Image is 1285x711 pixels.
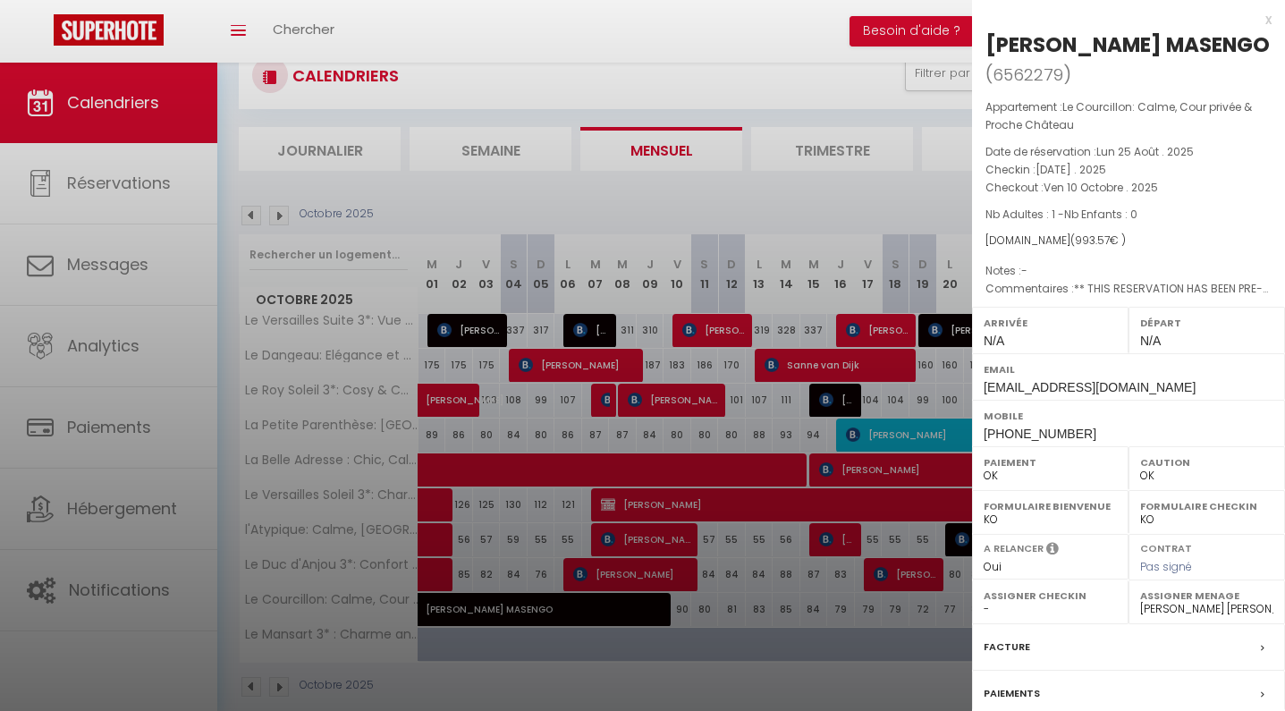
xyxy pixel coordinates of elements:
p: Commentaires : [985,280,1272,298]
span: Le Courcillon: Calme, Cour privée & Proche Château [985,99,1252,132]
p: Checkout : [985,179,1272,197]
p: Date de réservation : [985,143,1272,161]
span: 993.57 [1075,233,1110,248]
label: Formulaire Checkin [1140,497,1273,515]
div: x [972,9,1272,30]
label: Assigner Menage [1140,587,1273,605]
span: - [1021,263,1027,278]
span: Nb Adultes : 1 - [985,207,1137,222]
span: [DATE] . 2025 [1036,162,1106,177]
span: [PHONE_NUMBER] [984,427,1096,441]
label: A relancer [984,541,1044,556]
label: Caution [1140,453,1273,471]
label: Départ [1140,314,1273,332]
label: Contrat [1140,541,1192,553]
p: Notes : [985,262,1272,280]
label: Mobile [984,407,1273,425]
span: ( ) [985,62,1071,87]
label: Paiement [984,453,1117,471]
span: 6562279 [993,63,1063,86]
span: Pas signé [1140,559,1192,574]
span: N/A [984,334,1004,348]
div: [DOMAIN_NAME] [985,233,1272,250]
span: N/A [1140,334,1161,348]
i: Sélectionner OUI si vous souhaiter envoyer les séquences de messages post-checkout [1046,541,1059,561]
label: Arrivée [984,314,1117,332]
button: Ouvrir le widget de chat LiveChat [14,7,68,61]
span: [EMAIL_ADDRESS][DOMAIN_NAME] [984,380,1196,394]
span: Nb Enfants : 0 [1064,207,1137,222]
label: Assigner Checkin [984,587,1117,605]
div: [PERSON_NAME] MASENGO [985,30,1270,59]
label: Paiements [984,684,1040,703]
label: Formulaire Bienvenue [984,497,1117,515]
span: Ven 10 Octobre . 2025 [1044,180,1158,195]
span: ( € ) [1070,233,1126,248]
label: Email [984,360,1273,378]
p: Checkin : [985,161,1272,179]
span: Lun 25 Août . 2025 [1096,144,1194,159]
label: Facture [984,638,1030,656]
p: Appartement : [985,98,1272,134]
